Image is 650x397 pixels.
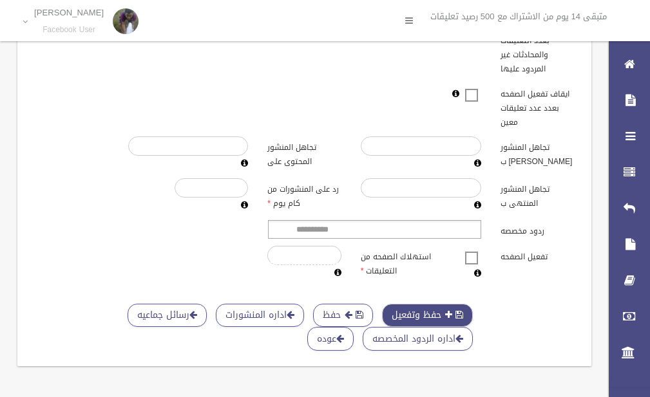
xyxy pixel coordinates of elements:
[491,136,584,169] label: تجاهل المنشور [PERSON_NAME] ب
[313,304,373,328] button: حفظ
[382,304,473,328] button: حفظ وتفعيل
[491,246,584,264] label: تفعيل الصفحه
[491,220,584,238] label: ردود مخصصه
[128,304,207,328] a: رسائل جماعيه
[363,327,473,351] a: اداره الردود المخصصه
[216,304,304,328] a: اداره المنشورات
[34,8,104,17] p: [PERSON_NAME]
[491,178,584,210] label: تجاهل المنشور المنتهى ب
[307,327,354,351] a: عوده
[351,246,444,278] label: استهلاك الصفحه من التعليقات
[258,136,350,169] label: تجاهل المنشور المحتوى على
[258,178,350,210] label: رد على المنشورات من كام يوم
[491,83,584,129] label: ايقاف تفعيل الصفحه بعدد عدد تعليقات معين
[34,25,104,35] small: Facebook User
